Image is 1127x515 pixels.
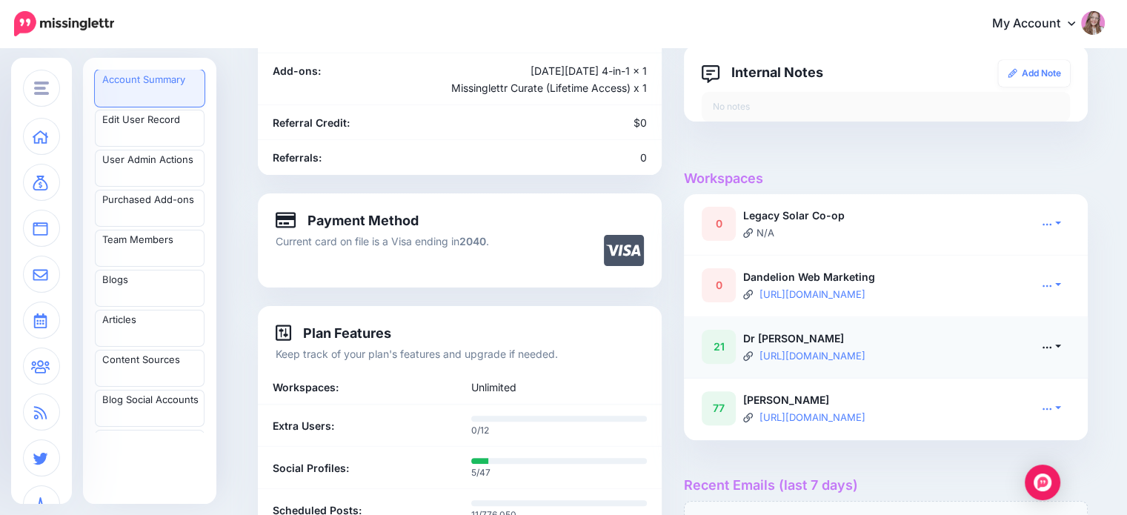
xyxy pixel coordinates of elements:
[702,268,736,302] div: 0
[702,207,736,241] div: 0
[95,230,205,267] a: Team Members
[273,64,321,77] b: Add-ons:
[743,225,782,241] li: N/A
[702,330,736,364] div: 21
[743,332,844,345] b: Dr [PERSON_NAME]
[95,350,205,387] a: Content Sources
[702,391,736,425] div: 77
[276,345,644,362] p: Keep track of your plan's features and upgrade if needed.
[1025,465,1060,500] div: Open Intercom Messenger
[743,393,829,406] b: [PERSON_NAME]
[743,270,875,283] b: Dandelion Web Marketing
[95,430,205,467] a: Blog Branding Templates
[276,211,419,229] h4: Payment Method
[273,459,349,476] b: Social Profiles:
[977,6,1105,42] a: My Account
[95,390,205,427] a: Blog Social Accounts
[998,60,1070,87] a: Add Note
[759,288,865,300] a: [URL][DOMAIN_NAME]
[684,477,1088,494] h4: Recent Emails (last 7 days)
[684,170,1088,187] h4: Workspaces
[393,62,658,96] div: [DATE][DATE] 4-in-1 x 1 Missinglettr Curate (Lifetime Access) x 1
[95,190,205,227] a: Purchased Add-ons
[95,270,205,307] a: Blogs
[95,110,205,147] a: Edit User Record
[95,150,205,187] a: User Admin Actions
[276,324,391,342] h4: Plan Features
[273,379,339,396] b: Workspaces:
[459,235,486,247] b: 2040
[702,63,823,81] h4: Internal Notes
[640,151,647,164] span: 0
[743,209,845,222] b: Legacy Solar Co-op
[34,82,49,95] img: menu.png
[276,233,546,250] p: Current card on file is a Visa ending in .
[14,11,114,36] img: Missinglettr
[460,114,659,131] div: $0
[471,423,648,438] p: 0/12
[702,92,1070,122] div: No notes
[759,350,865,362] a: [URL][DOMAIN_NAME]
[460,379,659,396] div: Unlimited
[759,411,865,423] a: [URL][DOMAIN_NAME]
[95,70,205,107] a: Account Summary
[273,151,322,164] b: Referrals:
[95,310,205,347] a: Articles
[273,417,334,434] b: Extra Users:
[273,116,350,129] b: Referral Credit:
[471,465,648,480] p: 5/47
